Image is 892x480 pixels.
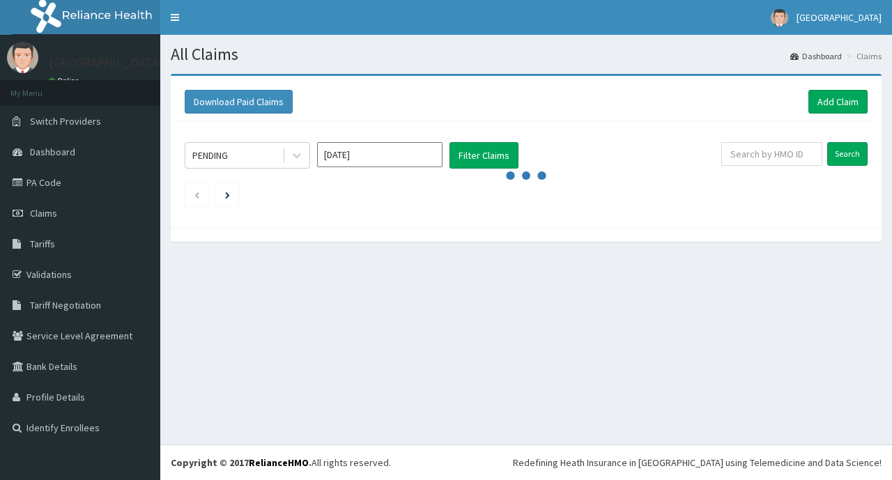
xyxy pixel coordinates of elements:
[30,115,101,127] span: Switch Providers
[171,456,312,469] strong: Copyright © 2017 .
[30,207,57,219] span: Claims
[797,11,882,24] span: [GEOGRAPHIC_DATA]
[194,188,200,201] a: Previous page
[317,142,443,167] input: Select Month and Year
[827,142,868,166] input: Search
[49,56,164,69] p: [GEOGRAPHIC_DATA]
[185,90,293,114] button: Download Paid Claims
[192,148,228,162] div: PENDING
[7,42,38,73] img: User Image
[843,50,882,62] li: Claims
[513,456,882,470] div: Redefining Heath Insurance in [GEOGRAPHIC_DATA] using Telemedicine and Data Science!
[721,142,822,166] input: Search by HMO ID
[771,9,788,26] img: User Image
[171,45,882,63] h1: All Claims
[249,456,309,469] a: RelianceHMO
[449,142,518,169] button: Filter Claims
[505,155,547,196] svg: audio-loading
[808,90,868,114] a: Add Claim
[160,444,892,480] footer: All rights reserved.
[790,50,842,62] a: Dashboard
[30,146,75,158] span: Dashboard
[225,188,230,201] a: Next page
[30,299,101,311] span: Tariff Negotiation
[30,238,55,250] span: Tariffs
[49,76,82,86] a: Online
